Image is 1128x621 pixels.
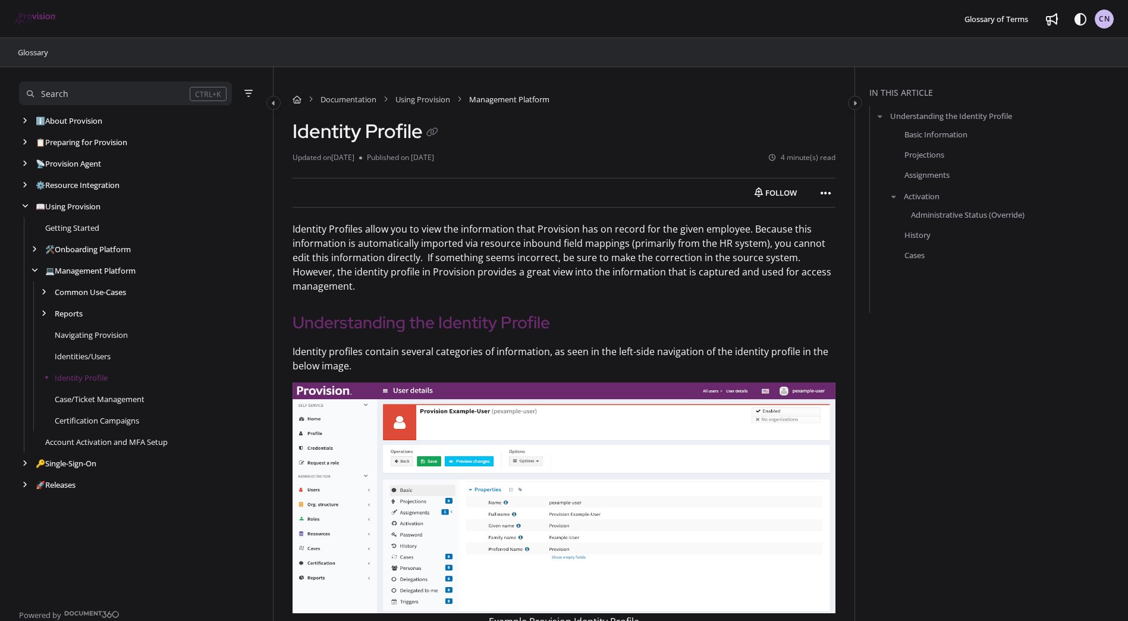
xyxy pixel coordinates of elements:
a: Using Provision [395,93,450,105]
div: arrow [19,180,31,191]
a: Documentation [321,93,376,105]
div: arrow [19,479,31,491]
a: Glossary [17,45,49,59]
div: arrow [29,244,40,255]
button: Category toggle [266,96,281,110]
button: Theme options [1071,10,1090,29]
div: arrow [19,137,31,148]
p: Identity Profiles allow you to view the information that Provision has on record for the given em... [293,222,835,293]
span: Powered by [19,609,61,621]
span: 🛠️ [45,244,55,255]
a: History [904,229,931,241]
button: Article more options [816,183,835,202]
a: Understanding the Identity Profile [890,110,1012,122]
img: brand logo [14,12,56,26]
a: Assignments [904,169,950,181]
span: 🚀 [36,479,45,490]
div: arrow [29,265,40,277]
a: Whats new [1042,10,1061,29]
a: Resource Integration [36,179,120,191]
span: 📖 [36,201,45,212]
div: arrow [19,115,31,127]
h1: Identity Profile [293,120,442,143]
a: Common Use-Cases [55,286,126,298]
div: arrow [38,308,50,319]
h2: Understanding the Identity Profile [293,310,835,335]
button: Category toggle [848,96,862,110]
span: Glossary of Terms [964,14,1028,24]
a: Navigating Provision [55,329,128,341]
a: Provision Agent [36,158,101,170]
a: Administrative Status (Override) [911,208,1025,220]
button: arrow [875,109,885,123]
a: Releases [36,479,76,491]
div: In this article [869,86,1123,99]
a: About Provision [36,115,102,127]
img: Document360 [64,611,120,618]
span: 📋 [36,137,45,148]
span: CN [1099,14,1110,25]
span: 📡 [36,158,45,169]
a: Account Activation and MFA Setup [45,436,168,448]
a: Management Platform [45,265,136,277]
div: arrow [38,287,50,298]
div: arrow [19,458,31,469]
a: Identities/Users [55,350,111,362]
a: Cases [904,249,925,261]
button: Filter [241,86,256,101]
a: Projections [904,149,944,161]
a: Preparing for Provision [36,136,127,148]
li: 4 minute(s) read [769,152,835,164]
a: Project logo [14,12,56,26]
button: arrow [888,189,899,202]
a: Activation [904,190,940,202]
button: Search [19,81,232,105]
a: Home [293,93,301,105]
a: Basic Information [904,128,967,140]
button: CN [1095,10,1114,29]
a: Case/Ticket Management [55,393,144,405]
a: Using Provision [36,200,100,212]
div: Search [41,87,68,101]
span: ⚙️ [36,180,45,190]
a: Onboarding Platform [45,243,131,255]
button: Follow [744,183,807,202]
a: Single-Sign-On [36,457,96,469]
div: arrow [19,201,31,212]
span: 💻 [45,265,55,276]
a: Getting Started [45,222,99,234]
span: 🔑 [36,458,45,469]
span: ℹ️ [36,115,45,126]
li: Updated on [DATE] [293,152,359,164]
img: management-platform-identity-profile.png [293,382,835,613]
div: CTRL+K [190,87,227,101]
a: Identity Profile [55,372,108,384]
span: Management Platform [469,93,549,105]
a: Certification Campaigns [55,415,139,426]
a: Reports [55,308,83,319]
button: Copy link of Identity Profile [423,124,442,143]
p: Identity profiles contain several categories of information, as seen in the left-side navigation ... [293,344,835,373]
div: arrow [19,158,31,170]
li: Published on [DATE] [359,152,434,164]
a: Powered by Document360 - opens in a new tab [19,607,120,621]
